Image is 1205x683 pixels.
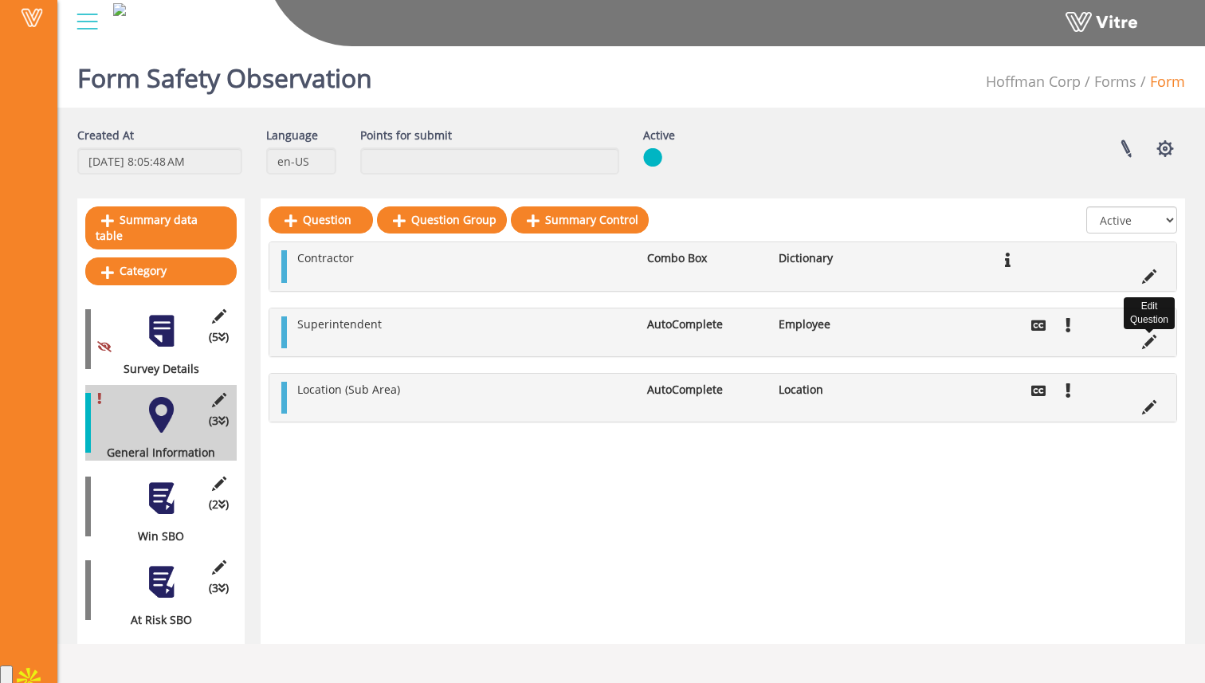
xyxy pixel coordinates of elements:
div: General Information [85,445,225,461]
label: Created At [77,128,134,143]
a: Question Group [377,206,507,234]
li: Location [771,382,902,398]
a: Category [85,257,237,285]
li: Combo Box [639,250,771,266]
span: (3 ) [209,413,229,429]
span: 210 [986,72,1081,91]
li: Dictionary [771,250,902,266]
span: Location (Sub Area) [297,382,400,397]
a: Summary Control [511,206,649,234]
span: Contractor [297,250,354,265]
li: AutoComplete [639,316,771,332]
span: (3 ) [209,580,229,596]
img: 145bab0d-ac9d-4db8-abe7-48df42b8fa0a.png [113,3,126,16]
label: Active [643,128,675,143]
div: Edit Question [1124,297,1175,329]
img: yes [643,147,662,167]
div: Survey Details [85,361,225,377]
li: AutoComplete [639,382,771,398]
div: At Risk SBO [85,612,225,628]
label: Points for submit [360,128,452,143]
label: Language [266,128,318,143]
a: Summary data table [85,206,237,249]
span: (5 ) [209,329,229,345]
h1: Form Safety Observation [77,40,372,108]
a: Question [269,206,373,234]
li: Form [1136,72,1185,92]
a: Forms [1094,72,1136,91]
li: Employee [771,316,902,332]
span: (2 ) [209,497,229,512]
span: Superintendent [297,316,382,332]
div: Win SBO [85,528,225,544]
